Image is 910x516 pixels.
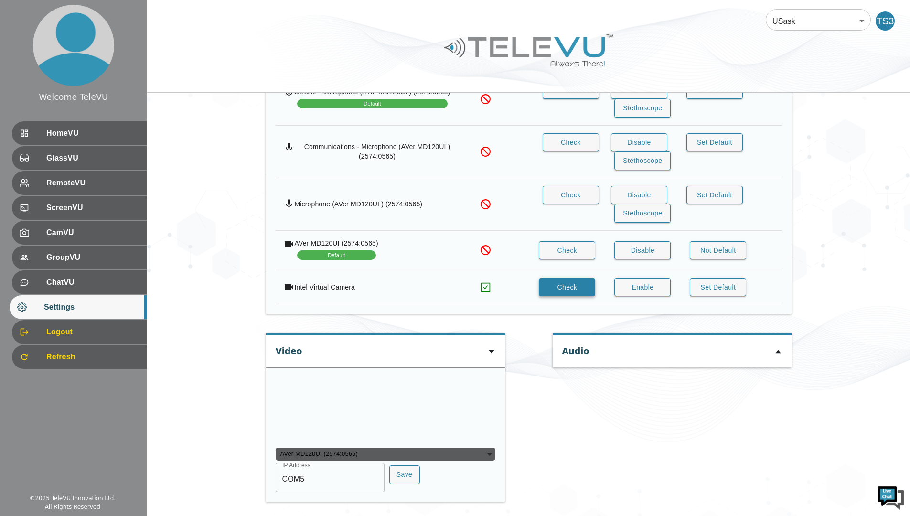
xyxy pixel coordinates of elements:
[297,99,448,108] span: Default
[562,335,589,362] div: Audio
[389,465,420,484] button: Save
[614,204,671,223] button: Stethoscope
[46,152,139,164] span: GlassVU
[443,31,615,70] img: Logo
[539,278,595,297] button: Check
[12,345,147,369] div: Refresh
[10,295,147,319] div: Settings
[295,281,355,293] div: Intel Virtual Camera
[276,46,782,305] table: simple table
[295,142,460,161] div: Communications - Microphone (AVer MD120UI ) (2574:0565)
[611,186,667,204] button: Disable
[46,277,139,288] span: ChatVU
[50,50,161,63] div: Chat with us now
[12,221,147,245] div: CamVU
[16,44,40,68] img: d_736959983_company_1615157101543_736959983
[46,202,139,214] span: ScreenVU
[12,320,147,344] div: Logout
[539,241,595,260] button: Check
[44,301,139,313] span: Settings
[276,448,495,461] div: AVer MD120UI (2574:0565)
[543,186,599,204] button: Check
[614,99,671,118] button: Stethoscope
[766,8,871,34] div: USask
[614,151,671,170] button: Stethoscope
[614,241,671,260] button: Disable
[12,171,147,195] div: RemoteVU
[611,133,667,152] button: Disable
[543,133,599,152] button: Check
[46,252,139,263] span: GroupVU
[276,335,302,362] div: Video
[5,261,182,294] textarea: Type your message and hit 'Enter'
[876,11,895,31] div: TS3
[46,177,139,189] span: RemoteVU
[55,120,132,217] span: We're online!
[295,238,378,262] div: AVer MD120UI (2574:0565)
[295,198,423,210] div: Microphone (AVer MD120UI ) (2574:0565)
[39,91,108,103] div: Welcome TeleVU
[12,121,147,145] div: HomeVU
[33,5,114,86] img: profile.png
[295,87,450,111] div: Default - Microphone (AVer MD120UI ) (2574:0565)
[46,128,139,139] span: HomeVU
[46,351,139,363] span: Refresh
[157,5,180,28] div: Minimize live chat window
[686,186,743,204] button: Set Default
[46,227,139,238] span: CamVU
[45,503,100,511] div: All Rights Reserved
[46,326,139,338] span: Logout
[12,270,147,294] div: ChatVU
[12,196,147,220] div: ScreenVU
[877,483,905,511] img: Chat Widget
[297,250,376,260] span: Default
[614,278,671,297] button: Enable
[29,494,116,503] div: © 2025 TeleVU Innovation Ltd.
[686,133,743,152] button: Set Default
[12,146,147,170] div: GlassVU
[690,241,746,260] button: Not Default
[12,246,147,269] div: GroupVU
[690,278,746,297] button: Set Default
